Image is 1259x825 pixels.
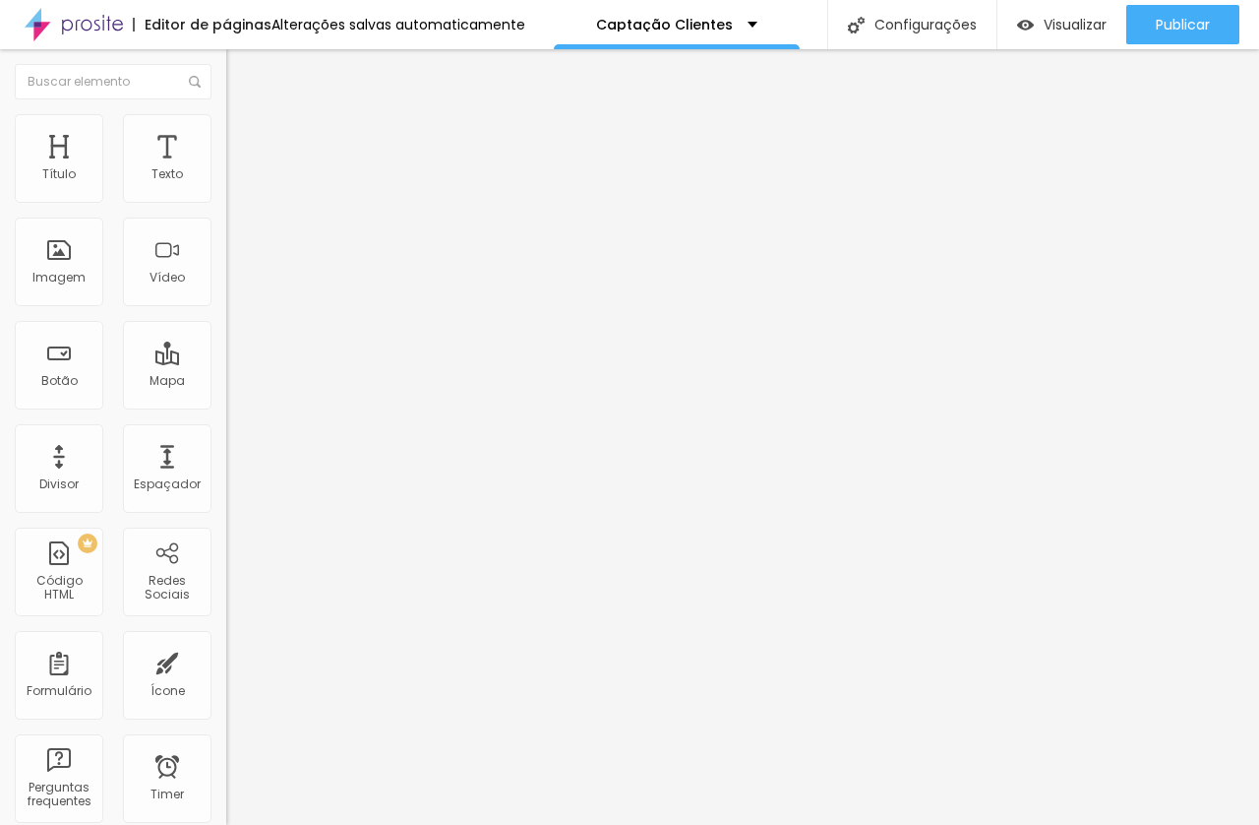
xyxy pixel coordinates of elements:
[150,271,185,285] div: Vídeo
[128,574,206,603] div: Redes Sociais
[189,76,201,88] img: Icone
[32,271,86,285] div: Imagem
[1156,17,1210,32] span: Publicar
[20,574,97,603] div: Código HTML
[848,17,865,33] img: Icone
[271,18,525,32] div: Alterações salvas automaticamente
[150,684,185,698] div: Ícone
[27,684,91,698] div: Formulário
[150,788,184,801] div: Timer
[1044,17,1107,32] span: Visualizar
[226,49,1259,825] iframe: Editor
[39,477,79,491] div: Divisor
[997,5,1126,44] button: Visualizar
[41,374,78,388] div: Botão
[1017,17,1034,33] img: view-1.svg
[150,374,185,388] div: Mapa
[15,64,211,99] input: Buscar elemento
[1126,5,1239,44] button: Publicar
[133,18,271,32] div: Editor de páginas
[596,18,733,32] p: Captação Clientes
[134,477,201,491] div: Espaçador
[20,781,97,809] div: Perguntas frequentes
[151,167,183,181] div: Texto
[42,167,76,181] div: Título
